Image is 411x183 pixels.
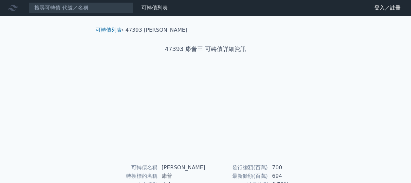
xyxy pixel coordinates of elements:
td: 康普 [158,172,206,180]
li: 47393 [PERSON_NAME] [125,26,187,34]
a: 可轉債列表 [141,5,168,11]
td: 694 [268,172,313,180]
td: 轉換標的名稱 [98,172,158,180]
a: 可轉債列表 [96,27,122,33]
h1: 47393 康普三 可轉債詳細資訊 [90,44,321,54]
td: 最新餘額(百萬) [206,172,268,180]
li: › [96,26,124,34]
td: 700 [268,163,313,172]
input: 搜尋可轉債 代號／名稱 [29,2,134,13]
td: 可轉債名稱 [98,163,158,172]
a: 登入／註冊 [369,3,406,13]
td: [PERSON_NAME] [158,163,206,172]
td: 發行總額(百萬) [206,163,268,172]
